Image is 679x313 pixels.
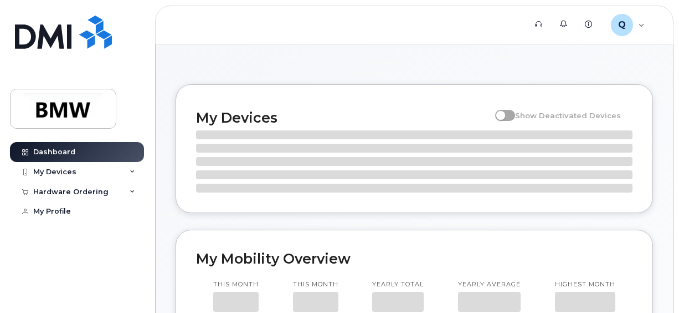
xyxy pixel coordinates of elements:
[458,280,521,289] p: Yearly average
[495,105,504,114] input: Show Deactivated Devices
[213,280,259,289] p: This month
[515,111,621,120] span: Show Deactivated Devices
[555,280,615,289] p: Highest month
[293,280,338,289] p: This month
[196,250,632,267] h2: My Mobility Overview
[196,109,490,126] h2: My Devices
[372,280,424,289] p: Yearly total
